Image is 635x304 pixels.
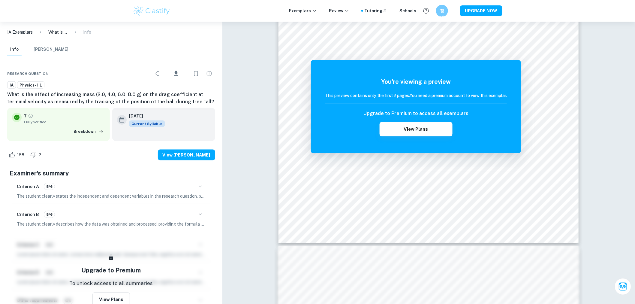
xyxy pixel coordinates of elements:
div: This exemplar is based on the current syllabus. Feel free to refer to it for inspiration/ideas wh... [129,120,165,127]
h6: Criterion A [17,183,39,190]
button: 정태 [436,5,448,17]
img: Clastify logo [133,5,171,17]
a: Grade fully verified [28,113,33,119]
span: Research question [7,71,49,76]
span: IA [8,82,16,88]
p: To unlock access to all summaries [69,280,153,287]
div: Like [7,150,28,160]
div: Report issue [203,68,215,80]
p: Review [329,8,349,14]
button: Help and Feedback [421,6,431,16]
button: Ask Clai [615,278,631,295]
span: Current Syllabus [129,120,165,127]
div: Bookmark [190,68,202,80]
h6: This preview contains only the first 2 pages. You need a premium account to view this exemplar. [325,92,507,99]
h6: [DATE] [129,113,160,119]
button: View [PERSON_NAME] [158,150,215,160]
p: What is the effect of increasing mass (2.0, 4.0, 6.0, 8.0 g) on the drag coefficient at terminal ... [48,29,68,35]
button: Breakdown [72,127,105,136]
span: 158 [14,152,28,158]
span: Physics-HL [17,82,44,88]
p: Exemplars [289,8,317,14]
button: Info [7,43,22,56]
p: The student clearly describes how the data was obtained and processed, providing the formula used... [17,221,206,227]
p: Info [83,29,91,35]
span: 5/6 [44,184,55,189]
button: View Plans [380,122,452,136]
div: Download [164,66,189,81]
span: 2 [35,152,44,158]
button: [PERSON_NAME] [34,43,68,56]
a: Physics-HL [17,81,44,89]
div: Share [151,68,163,80]
p: The student clearly states the independent and dependent variables in the research question, prov... [17,193,206,199]
h6: 정태 [439,8,446,14]
button: UPGRADE NOW [460,5,502,16]
p: 7 [24,113,27,119]
h5: Upgrade to Premium [81,266,141,275]
a: Tutoring [364,8,387,14]
a: IA [7,81,16,89]
span: Fully verified [24,119,105,125]
div: Dislike [29,150,44,160]
h6: Criterion B [17,211,39,218]
a: IA Exemplars [7,29,33,35]
a: Schools [399,8,416,14]
h6: What is the effect of increasing mass (2.0, 4.0, 6.0, 8.0 g) on the drag coefficient at terminal ... [7,91,215,105]
h6: Upgrade to Premium to access all exemplars [363,110,468,117]
span: 5/6 [44,212,55,217]
h5: You're viewing a preview [325,77,507,86]
h5: Examiner's summary [10,169,213,178]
